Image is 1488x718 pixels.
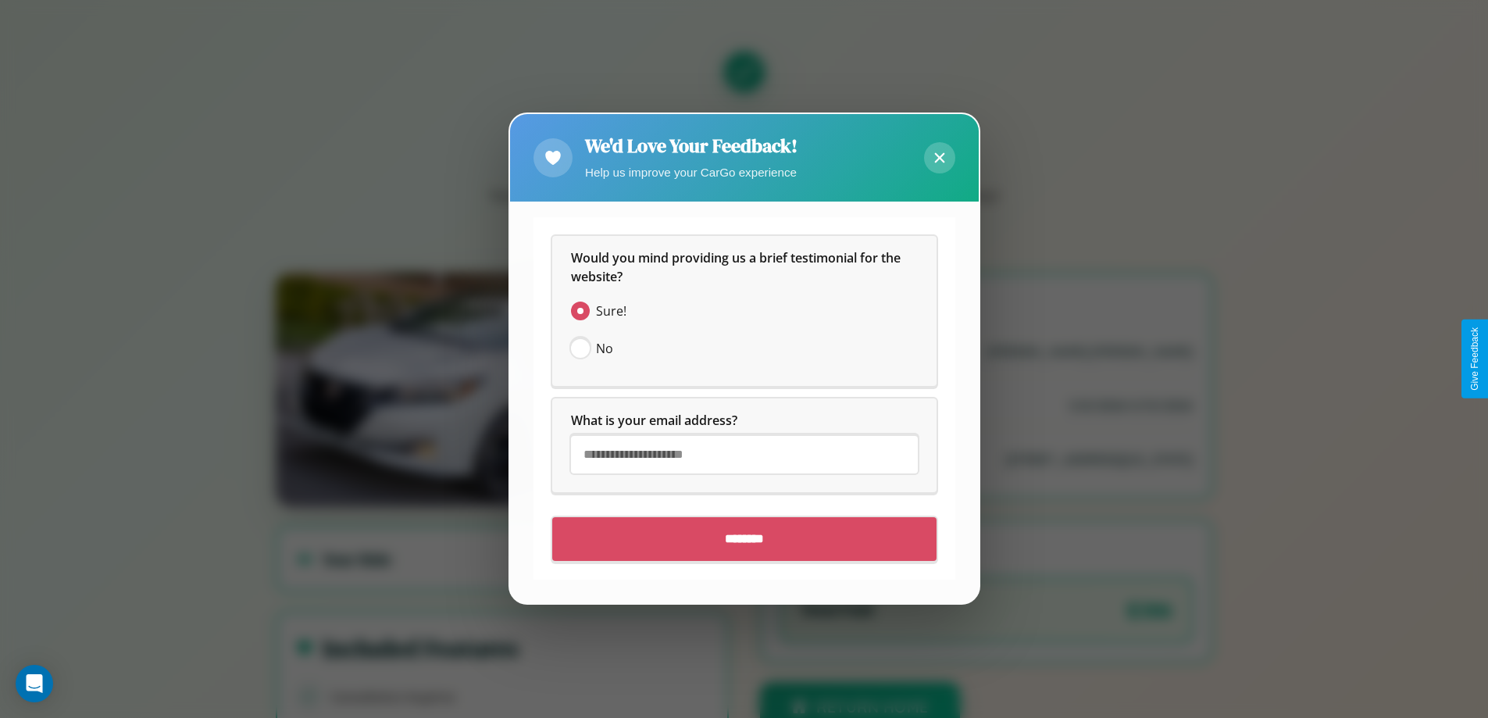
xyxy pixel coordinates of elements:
div: Give Feedback [1469,327,1480,391]
span: Sure! [596,302,626,321]
h2: We'd Love Your Feedback! [585,133,798,159]
span: No [596,340,613,359]
div: Open Intercom Messenger [16,665,53,702]
span: Would you mind providing us a brief testimonial for the website? [571,250,904,286]
p: Help us improve your CarGo experience [585,162,798,183]
span: What is your email address? [571,413,737,430]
